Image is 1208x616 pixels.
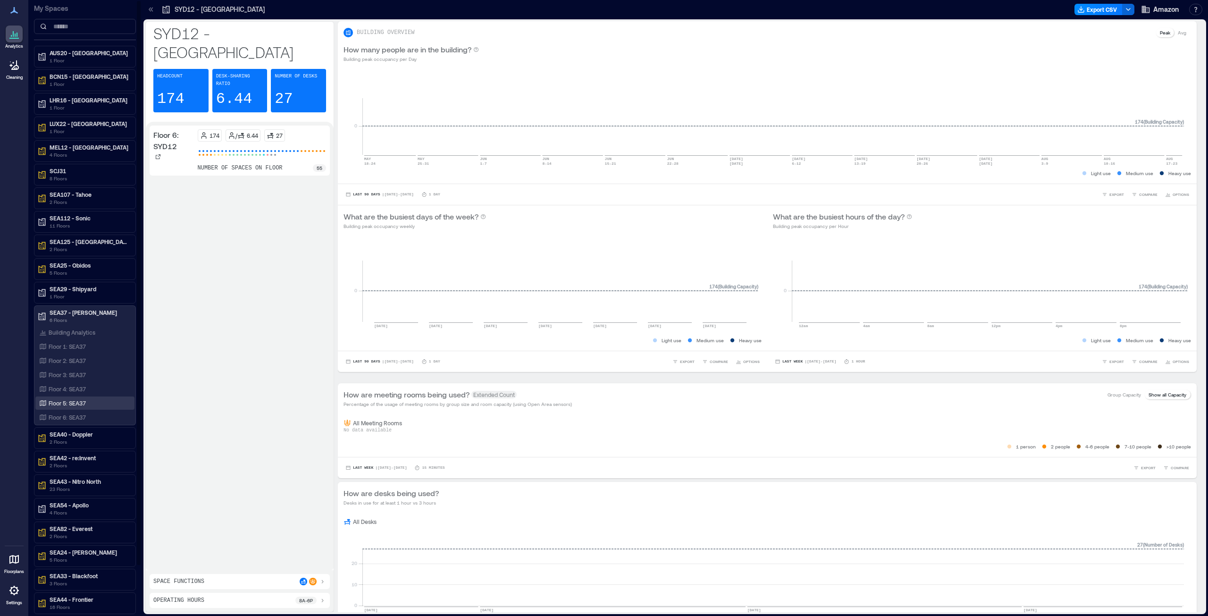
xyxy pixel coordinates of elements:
[344,222,486,230] p: Building peak occupancy weekly
[747,608,761,612] text: [DATE]
[730,161,743,166] text: [DATE]
[1109,359,1124,364] span: EXPORT
[50,316,129,324] p: 6 Floors
[153,129,194,152] p: Floor 6: SYD12
[344,400,572,408] p: Percentage of the usage of meeting rooms by group size and room capacity (using Open Area sensors)
[6,600,22,606] p: Settings
[357,29,414,36] p: BUILDING OVERVIEW
[344,55,479,63] p: Building peak occupancy per Day
[734,357,762,366] button: OPTIONS
[1149,391,1186,398] p: Show all Capacity
[50,438,129,446] p: 2 Floors
[50,120,129,127] p: LUX22 - [GEOGRAPHIC_DATA]
[275,90,293,109] p: 27
[784,287,787,293] tspan: 0
[49,329,95,336] p: Building Analytics
[4,569,24,574] p: Floorplans
[364,608,378,612] text: [DATE]
[667,161,679,166] text: 22-28
[927,324,934,328] text: 8am
[364,157,371,161] text: MAY
[418,161,429,166] text: 25-31
[1120,324,1127,328] text: 8pm
[979,157,993,161] text: [DATE]
[418,157,425,161] text: MAY
[50,175,129,182] p: 8 Floors
[50,80,129,88] p: 1 Floor
[175,5,265,14] p: SYD12 - [GEOGRAPHIC_DATA]
[50,430,129,438] p: SEA40 - Doppler
[480,161,487,166] text: 1-7
[1056,324,1063,328] text: 4pm
[480,157,487,161] text: JUN
[703,324,716,328] text: [DATE]
[354,287,357,293] tspan: 0
[1074,4,1123,15] button: Export CSV
[216,90,252,109] p: 6.44
[49,371,86,379] p: Floor 3: SEA37
[364,161,376,166] text: 18-24
[50,73,129,80] p: BCN15 - [GEOGRAPHIC_DATA]
[1130,357,1159,366] button: COMPARE
[538,324,552,328] text: [DATE]
[299,597,313,604] p: 8a - 6p
[157,90,185,109] p: 174
[1126,337,1153,344] p: Medium use
[354,602,357,608] tspan: 0
[1161,463,1191,473] button: COMPARE
[1107,391,1141,398] p: Group Capacity
[710,359,728,364] span: COMPARE
[792,157,805,161] text: [DATE]
[696,337,724,344] p: Medium use
[648,324,662,328] text: [DATE]
[50,49,129,57] p: AUS20 - [GEOGRAPHIC_DATA]
[50,462,129,469] p: 2 Floors
[50,603,129,611] p: 16 Floors
[1,548,27,577] a: Floorplans
[739,337,762,344] p: Heavy use
[344,389,470,400] p: How are meeting rooms being used?
[429,359,440,364] p: 1 Day
[1041,157,1049,161] text: AUG
[1163,357,1191,366] button: OPTIONS
[50,501,129,509] p: SEA54 - Apollo
[3,579,25,608] a: Settings
[605,161,616,166] text: 15-21
[354,123,357,128] tspan: 0
[353,419,402,427] p: All Meeting Rooms
[1166,443,1191,450] p: >10 people
[5,43,23,49] p: Analytics
[49,357,86,364] p: Floor 2: SEA37
[50,238,129,245] p: SEA125 - [GEOGRAPHIC_DATA]
[1104,157,1111,161] text: AUG
[471,391,517,398] span: Extended Count
[1051,443,1070,450] p: 2 people
[991,324,1000,328] text: 12pm
[1139,192,1158,197] span: COMPARE
[863,324,870,328] text: 4am
[1130,190,1159,199] button: COMPARE
[730,157,743,161] text: [DATE]
[1023,608,1037,612] text: [DATE]
[50,96,129,104] p: LHR16 - [GEOGRAPHIC_DATA]
[50,214,129,222] p: SEA112 - Sonic
[50,269,129,277] p: 5 Floors
[198,164,283,172] p: number of spaces on floor
[353,518,377,525] p: All Desks
[605,157,612,161] text: JUN
[1100,357,1126,366] button: EXPORT
[671,357,696,366] button: EXPORT
[50,454,129,462] p: SEA42 - re:Invent
[50,198,129,206] p: 2 Floors
[50,57,129,64] p: 1 Floor
[542,161,551,166] text: 8-14
[50,509,129,516] p: 4 Floors
[210,132,219,139] p: 174
[50,556,129,564] p: 5 Floors
[1016,443,1036,450] p: 1 person
[153,24,326,61] p: SYD12 - [GEOGRAPHIC_DATA]
[854,161,865,166] text: 13-19
[799,324,808,328] text: 12am
[50,525,129,532] p: SEA82 - Everest
[1166,161,1177,166] text: 17-23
